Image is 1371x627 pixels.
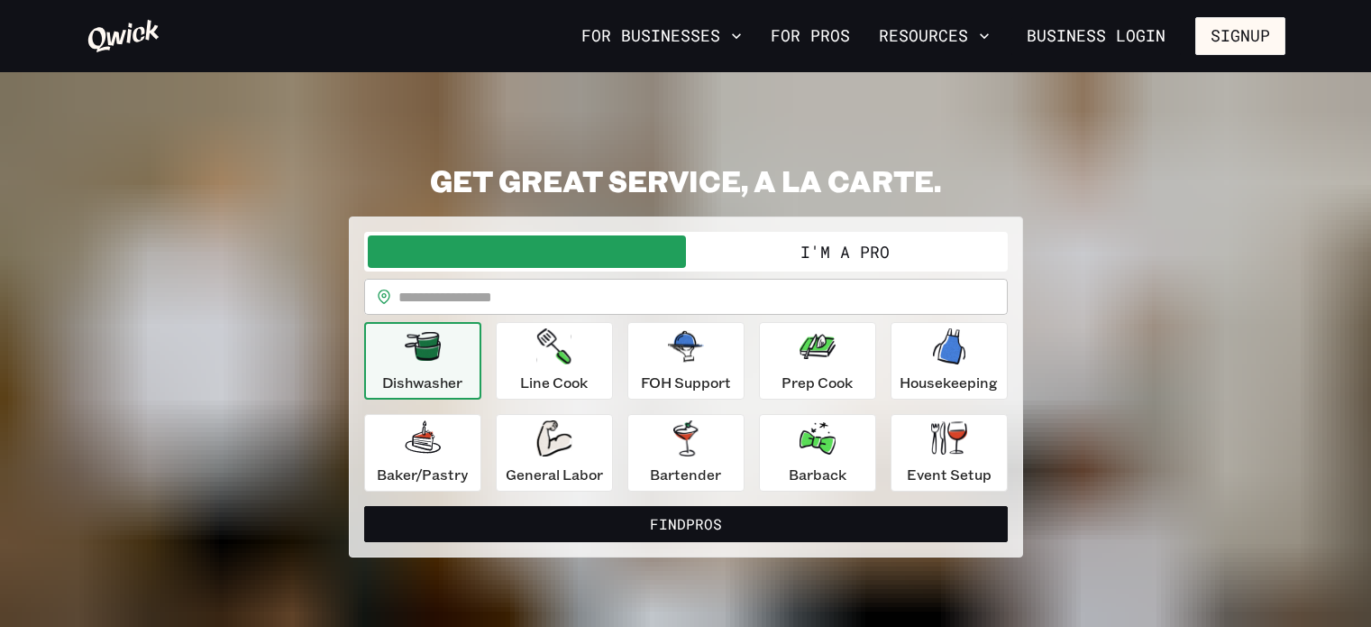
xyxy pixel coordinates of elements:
p: Bartender [650,464,721,485]
p: Event Setup [907,464,992,485]
p: General Labor [506,464,603,485]
p: Dishwasher [382,372,462,393]
button: Bartender [627,414,745,492]
button: Prep Cook [759,322,876,400]
button: I'm a Pro [686,235,1004,268]
button: General Labor [496,414,613,492]
button: Resources [872,21,997,51]
button: Baker/Pastry [364,414,481,492]
p: Barback [789,464,846,485]
a: For Pros [763,21,857,51]
button: Dishwasher [364,322,481,400]
p: Baker/Pastry [377,464,468,485]
p: FOH Support [641,372,731,393]
button: Housekeeping [891,322,1008,400]
button: Event Setup [891,414,1008,492]
a: Business Login [1011,17,1181,55]
h2: GET GREAT SERVICE, A LA CARTE. [349,162,1023,198]
p: Prep Cook [781,372,853,393]
p: Housekeeping [900,372,998,393]
button: I'm a Business [368,235,686,268]
button: Barback [759,414,876,492]
button: FindPros [364,506,1008,542]
button: FOH Support [627,322,745,400]
button: Signup [1195,17,1285,55]
p: Line Cook [520,372,588,393]
button: Line Cook [496,322,613,400]
button: For Businesses [574,21,749,51]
